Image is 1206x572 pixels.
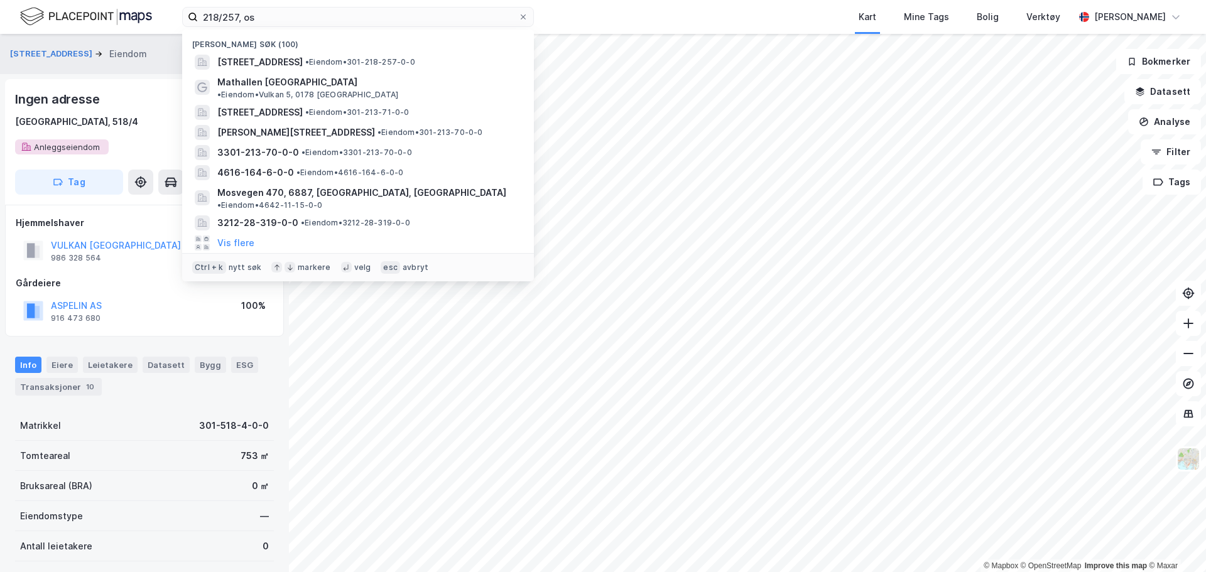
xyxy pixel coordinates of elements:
div: Matrikkel [20,418,61,433]
button: Analyse [1128,109,1201,134]
div: markere [298,262,330,273]
div: Bolig [977,9,999,24]
div: [GEOGRAPHIC_DATA], 518/4 [15,114,138,129]
div: Eiere [46,357,78,373]
div: Ctrl + k [192,261,226,274]
div: 753 ㎡ [241,448,269,463]
span: • [301,148,305,157]
div: Ingen adresse [15,89,102,109]
div: nytt søk [229,262,262,273]
button: Tag [15,170,123,195]
span: Eiendom • 301-218-257-0-0 [305,57,415,67]
div: Verktøy [1026,9,1060,24]
div: Eiendom [109,46,147,62]
span: Eiendom • Vulkan 5, 0178 [GEOGRAPHIC_DATA] [217,90,398,100]
iframe: Chat Widget [1143,512,1206,572]
img: logo.f888ab2527a4732fd821a326f86c7f29.svg [20,6,152,28]
a: Mapbox [984,561,1018,570]
div: Bruksareal (BRA) [20,478,92,494]
img: Z [1176,447,1200,471]
div: Gårdeiere [16,276,273,291]
div: Tomteareal [20,448,70,463]
span: Eiendom • 301-213-71-0-0 [305,107,410,117]
div: 301-518-4-0-0 [199,418,269,433]
a: Improve this map [1085,561,1147,570]
span: 3301-213-70-0-0 [217,145,299,160]
div: 0 ㎡ [252,478,269,494]
a: OpenStreetMap [1021,561,1082,570]
span: Eiendom • 301-213-70-0-0 [378,127,483,138]
span: • [301,218,305,227]
div: 0 [263,539,269,554]
div: — [260,509,269,524]
div: Antall leietakere [20,539,92,554]
div: avbryt [403,262,428,273]
div: 10 [84,380,97,393]
div: ESG [231,357,258,373]
div: Leietakere [83,357,138,373]
span: [STREET_ADDRESS] [217,105,303,120]
button: Datasett [1124,79,1201,104]
div: Info [15,357,41,373]
button: Tags [1143,170,1201,195]
span: Mathallen [GEOGRAPHIC_DATA] [217,75,357,90]
span: Eiendom • 4642-11-15-0-0 [217,200,323,210]
span: Eiendom • 3301-213-70-0-0 [301,148,412,158]
span: 4616-164-6-0-0 [217,165,294,180]
span: [STREET_ADDRESS] [217,55,303,70]
div: Transaksjoner [15,378,102,396]
div: [PERSON_NAME] søk (100) [182,30,534,52]
div: esc [381,261,400,274]
input: Søk på adresse, matrikkel, gårdeiere, leietakere eller personer [198,8,518,26]
button: Filter [1141,139,1201,165]
div: [PERSON_NAME] [1094,9,1166,24]
span: Mosvegen 470, 6887, [GEOGRAPHIC_DATA], [GEOGRAPHIC_DATA] [217,185,506,200]
span: 3212-28-319-0-0 [217,215,298,230]
div: Eiendomstype [20,509,83,524]
div: Mine Tags [904,9,949,24]
button: [STREET_ADDRESS] [10,48,95,60]
span: • [217,200,221,210]
div: 100% [241,298,266,313]
span: • [305,107,309,117]
span: Eiendom • 4616-164-6-0-0 [296,168,404,178]
span: • [296,168,300,177]
div: velg [354,262,371,273]
button: Bokmerker [1116,49,1201,74]
div: 916 473 680 [51,313,100,323]
div: 986 328 564 [51,253,101,263]
span: • [217,90,221,99]
span: • [305,57,309,67]
div: Datasett [143,357,190,373]
div: Hjemmelshaver [16,215,273,230]
span: [PERSON_NAME][STREET_ADDRESS] [217,125,375,140]
span: • [378,127,381,137]
div: Kart [859,9,876,24]
div: Bygg [195,357,226,373]
span: Eiendom • 3212-28-319-0-0 [301,218,410,228]
button: Vis flere [217,235,254,251]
